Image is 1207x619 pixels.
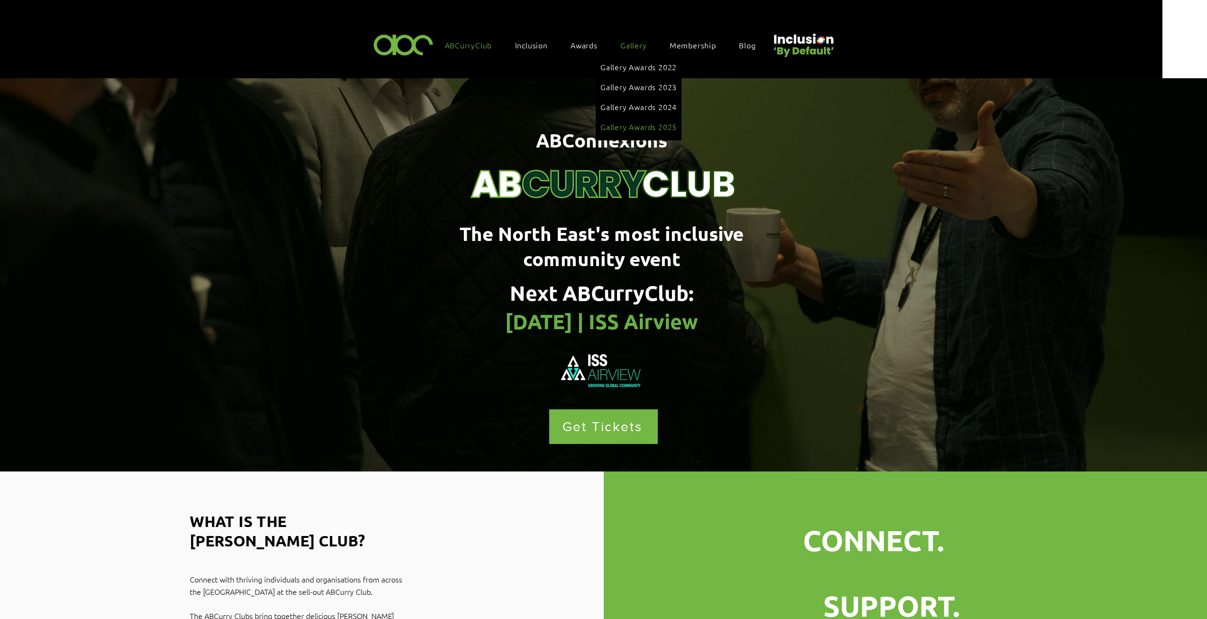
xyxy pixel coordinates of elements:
span: Gallery [620,40,647,50]
a: Gallery Awards 2025 [600,118,677,136]
a: Gallery Awards 2022 [600,58,677,76]
span: Gallery Awards 2022 [600,62,677,72]
a: Blog [734,35,770,55]
div: Inclusion [510,35,562,55]
a: Get Tickets [549,409,658,444]
span: Awards [571,40,598,50]
span: Blog [739,40,756,50]
span: CONNECT. [803,522,944,558]
span: Connect with thriving individuals and organisations from across the [GEOGRAPHIC_DATA] at the sell... [190,574,402,597]
img: ISS Airview Logo White.png [551,343,652,400]
span: Next ABCurryClub: [510,280,694,306]
span: The North East's most inclusive community event [460,221,744,271]
span: Inclusion [515,40,548,50]
span: Gallery Awards 2025 [600,121,677,132]
a: Gallery [616,35,661,55]
img: Curry Club Brand (4).png [461,104,746,210]
span: [DATE] | ISS Airview [505,308,698,334]
span: Membership [670,40,716,50]
span: Gallery Awards 2024 [600,102,677,112]
a: Gallery Awards 2024 [600,98,677,116]
nav: Site [440,35,770,55]
span: Get Tickets [562,419,643,434]
img: Untitled design (22).png [770,26,836,58]
span: Gallery Awards 2023 [600,82,677,92]
span: ABCurryClub [445,40,492,50]
a: Gallery Awards 2023 [600,78,677,96]
div: Awards [566,35,612,55]
span: WHAT IS THE [PERSON_NAME] CLUB? [190,512,365,550]
a: ABCurryClub [440,35,507,55]
img: ABC-Logo-Blank-Background-01-01-2.png [371,30,436,58]
a: Membership [665,35,730,55]
div: Gallery [596,53,682,140]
